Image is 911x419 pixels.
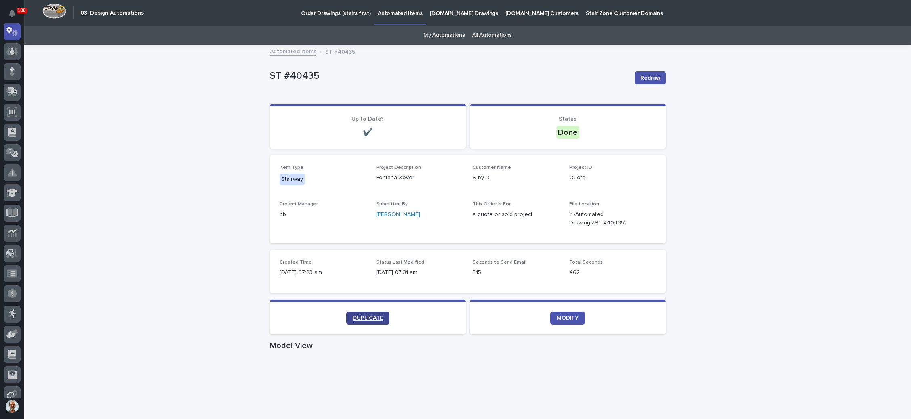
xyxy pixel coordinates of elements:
p: ST #40435 [325,47,355,56]
span: Item Type [280,165,303,170]
p: 315 [473,268,560,277]
p: bb [280,210,366,219]
p: 462 [569,268,656,277]
span: Seconds to Send Email [473,260,526,265]
span: Customer Name [473,165,511,170]
span: Status Last Modified [376,260,424,265]
h1: Model View [270,341,666,350]
div: Stairway [280,174,305,185]
span: Total Seconds [569,260,603,265]
p: a quote or sold project [473,210,560,219]
p: 100 [18,8,26,13]
button: Notifications [4,5,21,22]
span: MODIFY [557,315,579,321]
: Y:\Automated Drawings\ST #40435\ [569,210,637,227]
span: Project Manager [280,202,318,207]
button: users-avatar [4,398,21,415]
span: Project Description [376,165,421,170]
span: Up to Date? [351,116,384,122]
img: Workspace Logo [42,4,66,19]
a: My Automations [423,26,465,45]
span: Created Time [280,260,312,265]
div: Done [556,126,579,139]
span: File Location [569,202,599,207]
div: Notifications100 [10,10,21,23]
p: ✔️ [280,128,456,137]
span: This Order is For... [473,202,514,207]
span: Submitted By [376,202,408,207]
p: Fontana Xover [376,174,463,182]
p: [DATE] 07:23 am [280,268,366,277]
a: All Automations [472,26,512,45]
span: Status [559,116,576,122]
p: [DATE] 07:31 am [376,268,463,277]
p: S by D [473,174,560,182]
span: Redraw [640,74,661,82]
a: DUPLICATE [346,312,389,325]
a: MODIFY [550,312,585,325]
a: [PERSON_NAME] [376,210,420,219]
span: DUPLICATE [353,315,383,321]
button: Redraw [635,71,666,84]
p: Quote [569,174,656,182]
h2: 03. Design Automations [80,10,144,17]
span: Project ID [569,165,592,170]
a: Automated Items [270,46,316,56]
p: ST #40435 [270,70,629,82]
